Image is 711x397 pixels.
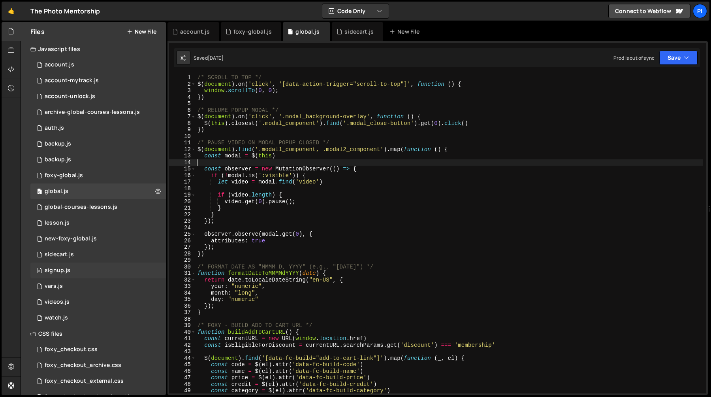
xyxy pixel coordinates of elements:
div: CSS files [21,326,166,342]
div: 19 [169,192,196,198]
div: 17 [169,179,196,185]
div: 13533/38747.css [30,373,166,389]
div: 13533/34220.js [30,57,166,73]
div: 3 [169,87,196,94]
div: 13533/41206.js [30,89,166,104]
div: 1 [169,74,196,81]
div: 13533/43446.js [30,247,166,263]
div: 13533/45030.js [30,136,166,152]
span: 0 [37,189,42,195]
div: 12 [169,146,196,153]
div: backup.js [45,140,71,147]
div: 39 [169,322,196,329]
div: 13533/34219.js [30,168,166,183]
div: 20 [169,198,196,205]
div: account-unlock.js [45,93,95,100]
div: vars.js [45,283,63,290]
div: 13533/39483.js [30,183,166,199]
div: 44 [169,355,196,362]
div: 47 [169,374,196,381]
div: signup.js [45,267,70,274]
div: Prod is out of sync [613,55,655,61]
div: 15 [169,166,196,172]
div: auth.js [45,125,64,132]
div: 5 [169,100,196,107]
div: 13533/35292.js [30,199,166,215]
div: global-courses-lessons.js [45,204,117,211]
div: 8 [169,120,196,127]
div: 45 [169,361,196,368]
div: 37 [169,309,196,316]
div: 13533/38978.js [30,278,166,294]
h2: Files [30,27,45,36]
div: 13533/38507.css [30,342,166,357]
div: 13533/35364.js [30,263,166,278]
div: 27 [169,244,196,251]
div: 23 [169,218,196,225]
div: 30 [169,264,196,270]
div: 13533/43968.js [30,104,166,120]
div: 13533/40053.js [30,231,166,247]
div: 31 [169,270,196,277]
div: 6 [169,107,196,114]
div: 38 [169,316,196,323]
div: 18 [169,185,196,192]
div: The Photo Mentorship [30,6,100,16]
div: account.js [45,61,74,68]
div: New File [389,28,423,36]
div: foxy-global.js [233,28,272,36]
div: Saved [194,55,224,61]
div: global.js [295,28,319,36]
a: 🤙 [2,2,21,21]
div: 42 [169,342,196,349]
div: foxy_checkout.css [45,346,98,353]
button: Save [659,51,698,65]
div: 40 [169,329,196,336]
div: 13533/45031.js [30,152,166,168]
div: 25 [169,231,196,238]
div: new-foxy-global.js [45,235,97,242]
div: 13 [169,153,196,159]
div: global.js [45,188,68,195]
div: 13533/35472.js [30,215,166,231]
div: watch.js [45,314,68,321]
div: backup.js [45,156,71,163]
div: sidecart.js [344,28,374,36]
div: 34 [169,290,196,297]
div: 41 [169,335,196,342]
div: archive-global-courses-lessons.js [45,109,140,116]
div: 4 [169,94,196,101]
div: 13533/34034.js [30,120,166,136]
div: 36 [169,303,196,310]
div: [DATE] [208,55,224,61]
a: Pi [693,4,707,18]
div: sidecart.js [45,251,74,258]
span: 0 [37,268,42,274]
div: 2 [169,81,196,88]
div: 22 [169,212,196,218]
div: 13533/38628.js [30,73,166,89]
button: New File [127,28,156,35]
div: 35 [169,296,196,303]
div: 24 [169,225,196,231]
div: 10 [169,133,196,140]
div: foxy-global.js [45,172,83,179]
div: 26 [169,238,196,244]
div: 13533/44030.css [30,357,166,373]
div: 16 [169,172,196,179]
div: videos.js [45,299,70,306]
div: 46 [169,368,196,375]
div: foxy_checkout_archive.css [45,362,121,369]
div: 11 [169,140,196,146]
div: 28 [169,251,196,257]
a: Connect to Webflow [608,4,690,18]
div: 49 [169,388,196,394]
div: account.js [180,28,210,36]
div: 48 [169,381,196,388]
div: 14 [169,159,196,166]
div: 9 [169,127,196,133]
div: account-mytrack.js [45,77,99,84]
div: 32 [169,277,196,284]
div: 13533/42246.js [30,294,166,310]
